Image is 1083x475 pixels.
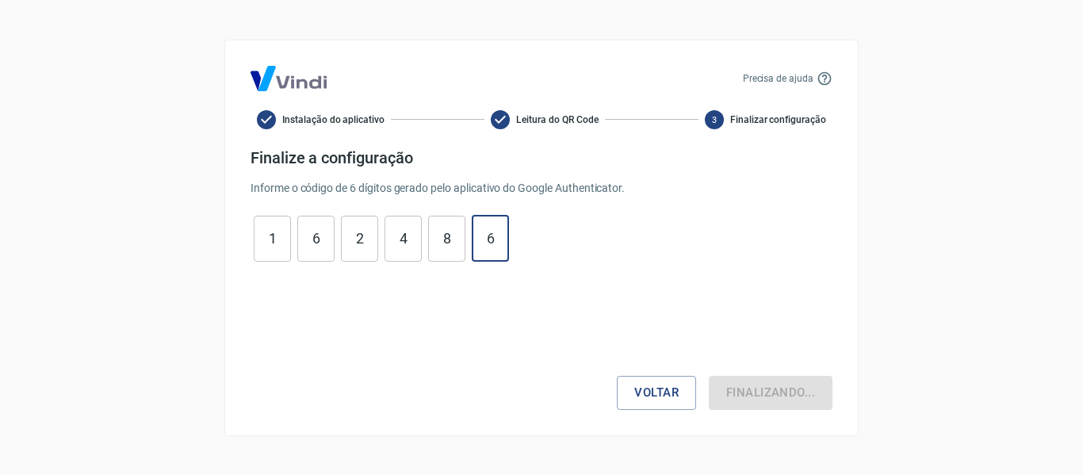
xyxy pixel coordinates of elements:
[251,66,327,91] img: Logo Vind
[282,113,385,127] span: Instalação do aplicativo
[516,113,598,127] span: Leitura do QR Code
[712,114,717,124] text: 3
[251,148,832,167] h4: Finalize a configuração
[743,71,813,86] p: Precisa de ajuda
[617,376,696,409] button: Voltar
[251,180,832,197] p: Informe o código de 6 dígitos gerado pelo aplicativo do Google Authenticator.
[730,113,826,127] span: Finalizar configuração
